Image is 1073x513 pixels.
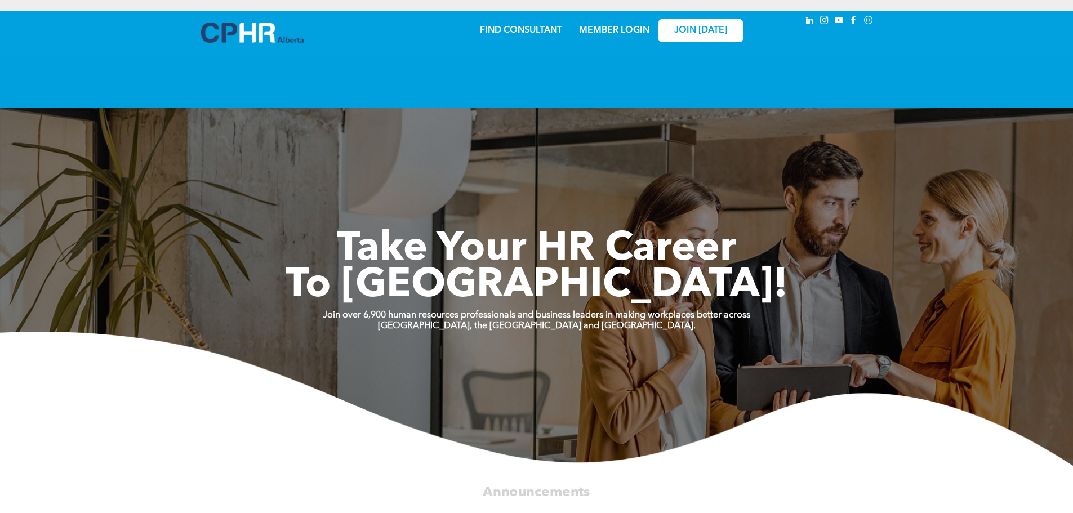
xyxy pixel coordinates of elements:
a: Social network [862,14,875,29]
strong: [GEOGRAPHIC_DATA], the [GEOGRAPHIC_DATA] and [GEOGRAPHIC_DATA]. [378,322,696,331]
span: JOIN [DATE] [674,25,727,36]
span: Announcements [483,485,590,499]
a: JOIN [DATE] [658,19,743,42]
a: MEMBER LOGIN [579,26,649,35]
span: Take Your HR Career [337,229,736,270]
span: To [GEOGRAPHIC_DATA]! [286,266,788,306]
a: youtube [833,14,845,29]
a: linkedin [804,14,816,29]
a: facebook [848,14,860,29]
a: instagram [818,14,831,29]
a: FIND CONSULTANT [480,26,562,35]
img: A blue and white logo for cp alberta [201,23,304,43]
strong: Join over 6,900 human resources professionals and business leaders in making workplaces better ac... [323,311,750,320]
